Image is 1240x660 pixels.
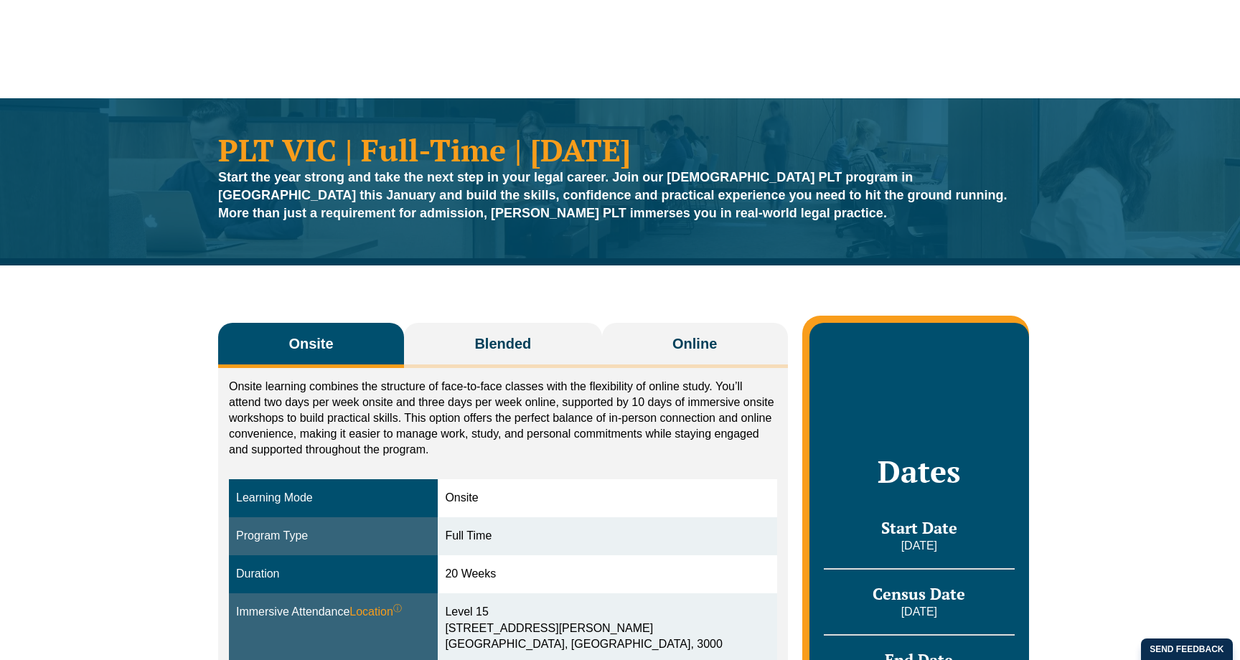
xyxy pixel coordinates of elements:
span: Onsite [288,334,333,354]
p: [DATE] [824,604,1015,620]
span: Census Date [873,583,965,604]
div: Level 15 [STREET_ADDRESS][PERSON_NAME] [GEOGRAPHIC_DATA], [GEOGRAPHIC_DATA], 3000 [445,604,769,654]
span: Online [672,334,717,354]
h2: Dates [824,453,1015,489]
h1: PLT VIC | Full-Time | [DATE] [218,134,1022,165]
div: Full Time [445,528,769,544]
div: 20 Weeks [445,566,769,583]
span: Blended [474,334,531,354]
strong: Start the year strong and take the next step in your legal career. Join our [DEMOGRAPHIC_DATA] PL... [218,170,1007,220]
span: Location [349,604,402,621]
div: Onsite [445,490,769,506]
sup: ⓘ [393,603,402,613]
div: Program Type [236,528,431,544]
div: Immersive Attendance [236,604,431,621]
p: Onsite learning combines the structure of face-to-face classes with the flexibility of online stu... [229,379,777,458]
div: Duration [236,566,431,583]
span: Start Date [881,517,957,538]
p: [DATE] [824,538,1015,554]
div: Learning Mode [236,490,431,506]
